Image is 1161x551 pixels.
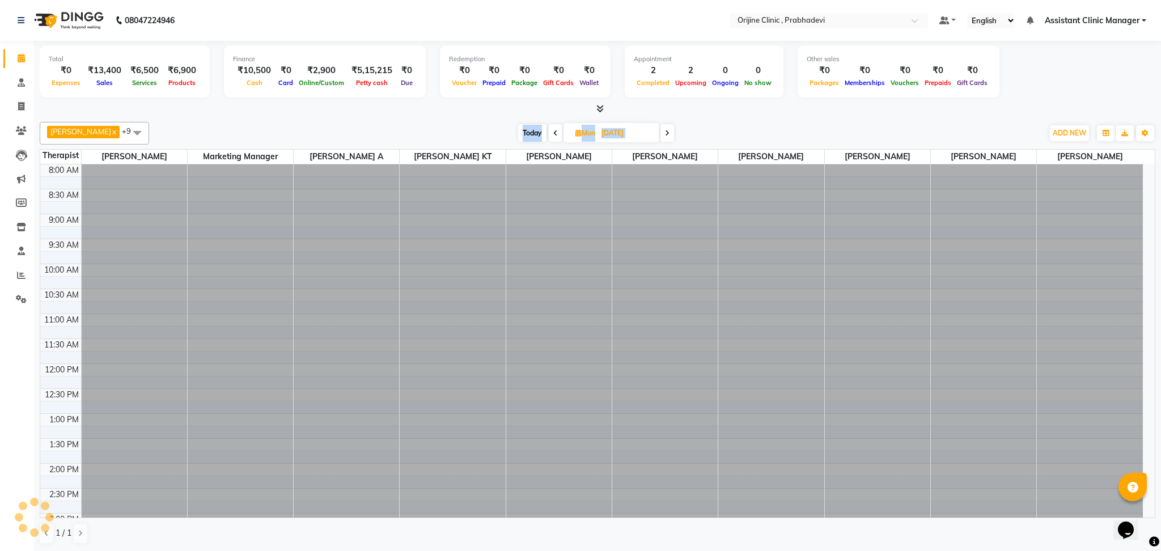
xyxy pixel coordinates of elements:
[244,79,265,87] span: Cash
[29,5,107,36] img: logo
[43,364,81,376] div: 12:00 PM
[42,289,81,301] div: 10:30 AM
[46,239,81,251] div: 9:30 AM
[56,527,71,539] span: 1 / 1
[1053,129,1086,137] span: ADD NEW
[233,54,417,64] div: Finance
[47,439,81,451] div: 1:30 PM
[1037,150,1143,164] span: [PERSON_NAME]
[129,79,160,87] span: Services
[276,79,296,87] span: Card
[122,126,139,135] span: +9
[42,264,81,276] div: 10:00 AM
[233,64,276,77] div: ₹10,500
[807,64,842,77] div: ₹0
[634,54,774,64] div: Appointment
[449,64,480,77] div: ₹0
[188,150,293,164] span: Marketing Manager
[1050,125,1089,141] button: ADD NEW
[672,79,709,87] span: Upcoming
[480,64,509,77] div: ₹0
[922,64,954,77] div: ₹0
[397,64,417,77] div: ₹0
[741,64,774,77] div: 0
[718,150,824,164] span: [PERSON_NAME]
[954,64,990,77] div: ₹0
[296,64,347,77] div: ₹2,900
[43,389,81,401] div: 12:30 PM
[931,150,1036,164] span: [PERSON_NAME]
[540,79,577,87] span: Gift Cards
[509,64,540,77] div: ₹0
[166,79,198,87] span: Products
[634,64,672,77] div: 2
[509,79,540,87] span: Package
[672,64,709,77] div: 2
[111,127,116,136] a: x
[398,79,416,87] span: Due
[40,150,81,162] div: Therapist
[888,79,922,87] span: Vouchers
[400,150,505,164] span: [PERSON_NAME] KT
[42,314,81,326] div: 11:00 AM
[598,125,655,142] input: 2025-10-06
[577,79,601,87] span: Wallet
[709,79,741,87] span: Ongoing
[954,79,990,87] span: Gift Cards
[506,150,612,164] span: [PERSON_NAME]
[807,79,842,87] span: Packages
[842,79,888,87] span: Memberships
[449,54,601,64] div: Redemption
[741,79,774,87] span: No show
[47,414,81,426] div: 1:00 PM
[709,64,741,77] div: 0
[50,127,111,136] span: [PERSON_NAME]
[47,464,81,476] div: 2:00 PM
[480,79,509,87] span: Prepaid
[825,150,930,164] span: [PERSON_NAME]
[842,64,888,77] div: ₹0
[82,150,187,164] span: [PERSON_NAME]
[163,64,201,77] div: ₹6,900
[125,5,175,36] b: 08047224946
[518,124,546,142] span: Today
[353,79,391,87] span: Petty cash
[276,64,296,77] div: ₹0
[612,150,718,164] span: [PERSON_NAME]
[126,64,163,77] div: ₹6,500
[540,64,577,77] div: ₹0
[634,79,672,87] span: Completed
[42,339,81,351] div: 11:30 AM
[922,79,954,87] span: Prepaids
[47,514,81,525] div: 3:00 PM
[577,64,601,77] div: ₹0
[807,54,990,64] div: Other sales
[49,79,83,87] span: Expenses
[1113,506,1150,540] iframe: chat widget
[294,150,399,164] span: [PERSON_NAME] A
[449,79,480,87] span: Voucher
[1045,15,1139,27] span: Assistant Clinic Manager
[296,79,347,87] span: Online/Custom
[83,64,126,77] div: ₹13,400
[46,164,81,176] div: 8:00 AM
[49,54,201,64] div: Total
[888,64,922,77] div: ₹0
[46,189,81,201] div: 8:30 AM
[47,489,81,501] div: 2:30 PM
[573,129,598,137] span: Mon
[49,64,83,77] div: ₹0
[46,214,81,226] div: 9:00 AM
[347,64,397,77] div: ₹5,15,215
[94,79,116,87] span: Sales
